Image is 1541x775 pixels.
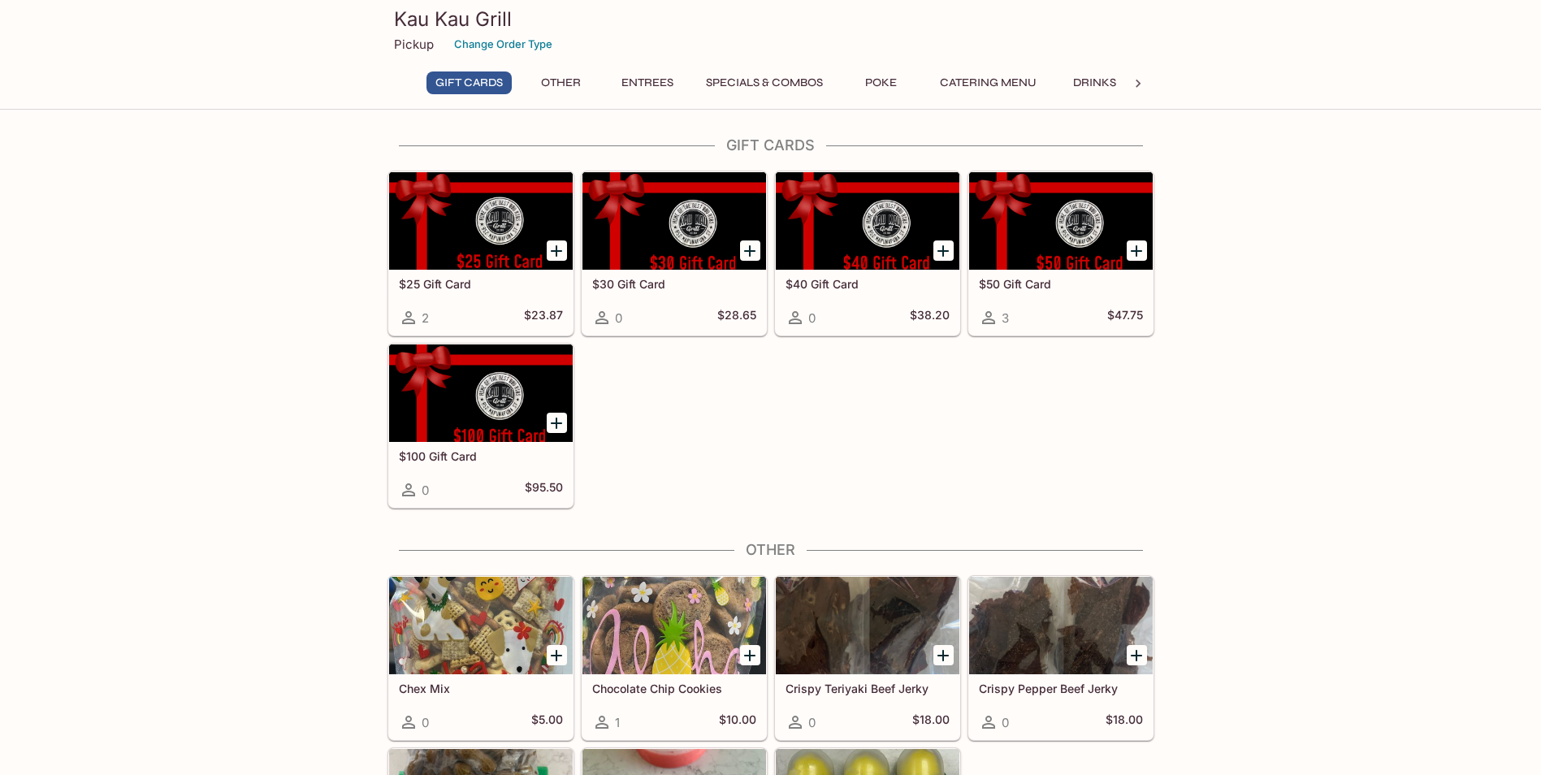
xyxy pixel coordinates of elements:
[547,240,567,261] button: Add $25 Gift Card
[1058,71,1132,94] button: Drinks
[931,71,1045,94] button: Catering Menu
[979,277,1143,291] h5: $50 Gift Card
[697,71,832,94] button: Specials & Combos
[525,480,563,500] h5: $95.50
[845,71,918,94] button: Poke
[426,71,512,94] button: Gift Cards
[388,576,574,740] a: Chex Mix0$5.00
[611,71,684,94] button: Entrees
[1106,712,1143,732] h5: $18.00
[387,136,1154,154] h4: Gift Cards
[969,577,1153,674] div: Crispy Pepper Beef Jerky
[933,240,954,261] button: Add $40 Gift Card
[388,344,574,508] a: $100 Gift Card0$95.50
[388,171,574,336] a: $25 Gift Card2$23.87
[968,576,1154,740] a: Crispy Pepper Beef Jerky0$18.00
[582,171,767,336] a: $30 Gift Card0$28.65
[808,715,816,730] span: 0
[615,310,622,326] span: 0
[582,576,767,740] a: Chocolate Chip Cookies1$10.00
[1127,645,1147,665] button: Add Crispy Pepper Beef Jerky
[531,712,563,732] h5: $5.00
[389,344,573,442] div: $100 Gift Card
[547,413,567,433] button: Add $100 Gift Card
[776,577,959,674] div: Crispy Teriyaki Beef Jerky
[592,277,756,291] h5: $30 Gift Card
[979,682,1143,695] h5: Crispy Pepper Beef Jerky
[389,577,573,674] div: Chex Mix
[592,682,756,695] h5: Chocolate Chip Cookies
[808,310,816,326] span: 0
[615,715,620,730] span: 1
[968,171,1154,336] a: $50 Gift Card3$47.75
[1127,240,1147,261] button: Add $50 Gift Card
[389,172,573,270] div: $25 Gift Card
[547,645,567,665] button: Add Chex Mix
[719,712,756,732] h5: $10.00
[740,240,760,261] button: Add $30 Gift Card
[422,715,429,730] span: 0
[969,172,1153,270] div: $50 Gift Card
[394,6,1148,32] h3: Kau Kau Grill
[717,308,756,327] h5: $28.65
[786,682,950,695] h5: Crispy Teriyaki Beef Jerky
[524,308,563,327] h5: $23.87
[1002,310,1009,326] span: 3
[582,172,766,270] div: $30 Gift Card
[525,71,598,94] button: Other
[912,712,950,732] h5: $18.00
[394,37,434,52] p: Pickup
[775,171,960,336] a: $40 Gift Card0$38.20
[1107,308,1143,327] h5: $47.75
[910,308,950,327] h5: $38.20
[422,310,429,326] span: 2
[740,645,760,665] button: Add Chocolate Chip Cookies
[776,172,959,270] div: $40 Gift Card
[775,576,960,740] a: Crispy Teriyaki Beef Jerky0$18.00
[447,32,560,57] button: Change Order Type
[399,682,563,695] h5: Chex Mix
[422,483,429,498] span: 0
[582,577,766,674] div: Chocolate Chip Cookies
[933,645,954,665] button: Add Crispy Teriyaki Beef Jerky
[1002,715,1009,730] span: 0
[399,449,563,463] h5: $100 Gift Card
[399,277,563,291] h5: $25 Gift Card
[786,277,950,291] h5: $40 Gift Card
[387,541,1154,559] h4: Other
